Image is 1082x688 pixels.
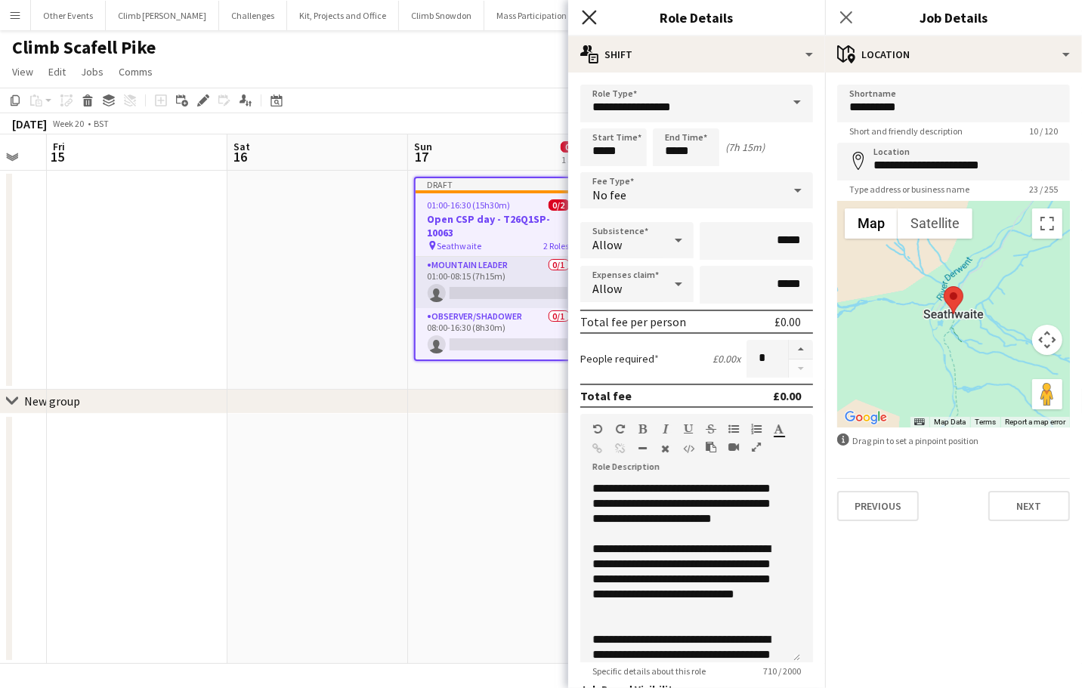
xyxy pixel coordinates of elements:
span: 0/2 [549,199,570,211]
div: Draft [416,178,582,190]
button: Insert video [728,441,739,453]
span: 17 [412,148,432,165]
button: Drag Pegman onto the map to open Street View [1032,379,1062,409]
button: Map Data [934,417,966,427]
div: (7h 15m) [725,140,765,154]
h3: Role Details [568,8,825,27]
span: Sat [233,140,250,153]
span: 15 [51,148,65,165]
button: Bold [638,423,648,435]
button: Keyboard shortcuts [914,417,925,427]
span: Edit [48,65,66,79]
span: 2 Roles [544,240,570,251]
a: Open this area in Google Maps (opens a new window) [841,408,891,427]
h3: Job Details [825,8,1082,27]
div: Location [825,36,1082,73]
span: Allow [592,281,622,296]
span: Type address or business name [837,184,982,195]
span: 16 [231,148,250,165]
span: 01:00-16:30 (15h30m) [428,199,511,211]
span: 710 / 2000 [751,665,813,677]
span: Short and friendly description [837,125,975,137]
span: 0/2 [561,141,582,153]
div: 1 Job [561,154,581,165]
div: Total fee [580,388,632,403]
span: Sun [414,140,432,153]
a: Report a map error [1005,418,1065,426]
span: Specific details about this role [580,665,718,677]
button: Kit, Projects and Office [287,1,399,30]
span: Week 20 [50,118,88,129]
button: Climb Snowdon [399,1,484,30]
a: View [6,62,39,82]
button: Horizontal Line [638,443,648,455]
span: No fee [592,187,626,202]
div: [DATE] [12,116,47,131]
button: Underline [683,423,694,435]
button: Toggle fullscreen view [1032,208,1062,239]
span: 23 / 255 [1017,184,1070,195]
span: Allow [592,237,622,252]
h3: Open CSP day - T26Q1SP-10063 [416,212,582,239]
app-card-role: Mountain Leader0/101:00-08:15 (7h15m) [416,257,582,308]
button: Undo [592,423,603,435]
a: Jobs [75,62,110,82]
div: Shift [568,36,825,73]
button: Mass Participation [484,1,580,30]
button: Climb [PERSON_NAME] [106,1,219,30]
button: Paste as plain text [706,441,716,453]
button: Show satellite imagery [898,208,972,239]
div: £0.00 [773,388,801,403]
span: Comms [119,65,153,79]
span: Seathwaite [437,240,482,251]
button: Unordered List [728,423,739,435]
button: Italic [660,423,671,435]
label: People required [580,352,659,366]
button: Strikethrough [706,423,716,435]
button: Challenges [219,1,287,30]
button: Redo [615,423,626,435]
a: Terms (opens in new tab) [975,418,996,426]
div: BST [94,118,109,129]
div: £0.00 x [713,352,740,366]
button: Clear Formatting [660,443,671,455]
a: Comms [113,62,159,82]
button: Ordered List [751,423,762,435]
span: Fri [53,140,65,153]
button: HTML Code [683,443,694,455]
span: View [12,65,33,79]
button: Fullscreen [751,441,762,453]
button: Map camera controls [1032,325,1062,355]
button: Previous [837,491,919,521]
button: Next [988,491,1070,521]
img: Google [841,408,891,427]
div: New group [24,393,80,409]
span: 10 / 120 [1017,125,1070,137]
app-job-card: Draft01:00-16:30 (15h30m)0/2Open CSP day - T26Q1SP-10063 Seathwaite2 RolesMountain Leader0/101:00... [414,177,583,361]
div: £0.00 [774,314,801,329]
app-card-role: Observer/Shadower0/108:00-16:30 (8h30m) [416,308,582,359]
a: Edit [42,62,72,82]
div: Drag pin to set a pinpoint position [837,433,1070,448]
button: Increase [789,340,813,359]
h1: Climb Scafell Pike [12,36,156,59]
button: Other Events [31,1,106,30]
div: Total fee per person [580,314,686,329]
span: Jobs [81,65,104,79]
button: Text Color [774,423,784,435]
button: Show street map [845,208,898,239]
